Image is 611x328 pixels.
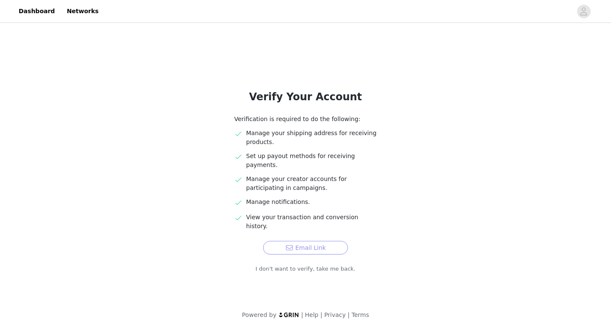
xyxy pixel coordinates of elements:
[246,175,377,192] p: Manage your creator accounts for participating in campaigns.
[263,241,348,254] button: Email Link
[348,311,350,318] span: |
[62,2,104,21] a: Networks
[246,129,377,147] p: Manage your shipping address for receiving products.
[246,152,377,170] p: Set up payout methods for receiving payments.
[214,89,397,105] h1: Verify Your Account
[324,311,346,318] a: Privacy
[255,265,356,273] a: I don't want to verify, take me back.
[301,311,303,318] span: |
[580,5,588,18] div: avatar
[320,311,322,318] span: |
[305,311,319,318] a: Help
[246,213,377,231] p: View your transaction and conversion history.
[14,2,60,21] a: Dashboard
[351,311,369,318] a: Terms
[278,312,300,317] img: logo
[242,311,276,318] span: Powered by
[234,115,377,124] p: Verification is required to do the following:
[246,198,377,206] p: Manage notifications.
